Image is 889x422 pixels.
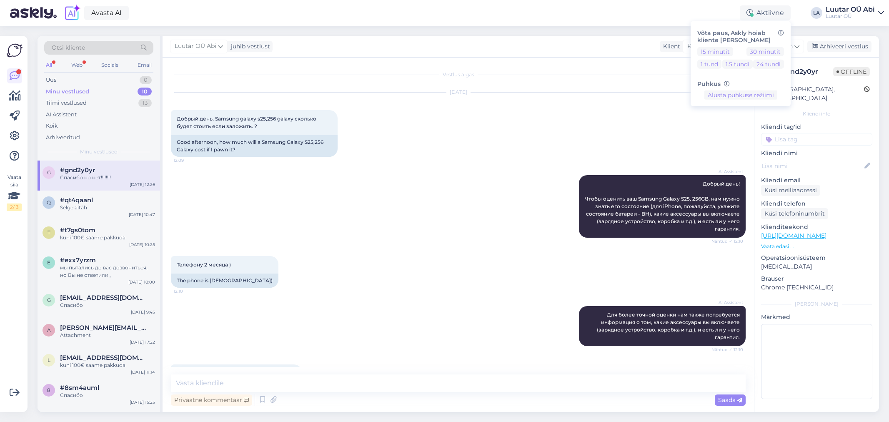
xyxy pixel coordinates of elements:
button: 24 tundi [753,59,784,68]
div: 10 [138,88,152,96]
span: Otsi kliente [52,43,85,52]
span: t [48,229,50,236]
span: q [47,199,51,206]
div: [DATE] 10:25 [129,241,155,248]
div: # gnd2y0yr [781,67,833,77]
span: #qt4qaanl [60,196,93,204]
div: Спасибо [60,301,155,309]
span: g [47,297,51,303]
div: Selge aitäh [60,204,155,211]
div: Küsi meiliaadressi [761,185,820,196]
a: Avasta AI [84,6,129,20]
span: g [47,169,51,176]
p: Operatsioonisüsteem [761,254,872,262]
button: 15 minutit [697,47,733,56]
span: 12:10 [173,288,205,294]
span: #t7gs0tom [60,226,95,234]
div: Kõik [46,122,58,130]
span: #exx7yrzm [60,256,96,264]
div: Web [70,60,84,70]
div: 2 / 3 [7,203,22,211]
p: Märkmed [761,313,872,322]
div: [DATE] 11:14 [131,369,155,375]
span: #gnd2y0yr [60,166,95,174]
span: Телефону 2 месяца ) [177,261,231,268]
span: #8sm4auml [60,384,99,392]
span: a [47,327,51,333]
div: AI Assistent [46,111,77,119]
div: [DATE] 10:47 [129,211,155,218]
div: Спасибо [60,392,155,399]
p: Klienditeekond [761,223,872,231]
div: Privaatne kommentaar [171,394,252,406]
span: Saada [718,396,742,404]
button: 30 minutit [746,47,784,56]
div: [DATE] 17:22 [130,339,155,345]
span: Offline [833,67,870,76]
p: Vaata edasi ... [761,243,872,250]
div: Luutar OÜ Abi [826,6,875,13]
span: lahtristo@gmail.com [60,354,147,362]
span: 8 [47,387,50,393]
span: Добрый день! Чтобы оценить ваш Samsung Galaxy S25, 256GB, нам нужно знать его состояние (для iPho... [585,181,741,232]
span: grgr20002@gmail.com [60,294,147,301]
span: artur-ser@internet.ru [60,324,147,332]
span: Nähtud ✓ 12:10 [711,238,743,244]
span: l [48,357,50,363]
div: [DATE] 12:26 [130,181,155,188]
div: Vaata siia [7,173,22,211]
button: 1 tund [697,59,721,68]
a: Luutar OÜ AbiLuutar OÜ [826,6,884,20]
h6: Võta paus, Askly hoiab kliente [PERSON_NAME] [697,30,784,44]
div: 13 [138,99,152,107]
div: LA [811,7,822,19]
span: Russian [687,42,710,51]
p: Chrome [TECHNICAL_ID] [761,283,872,292]
div: kuni 100€ saame pakkuda [60,234,155,241]
span: e [47,259,50,266]
span: Для более точной оценки нам также потребуется информация о том, какие аксессуары вы включаете (за... [597,311,741,340]
div: kuni 100€ saame pakkuda [60,362,155,369]
div: Arhiveeri vestlus [807,41,871,52]
div: Uus [46,76,56,84]
span: 12:09 [173,157,205,163]
div: Email [136,60,153,70]
a: [URL][DOMAIN_NAME] [761,232,826,239]
p: [MEDICAL_DATA] [761,262,872,271]
div: The phone is [DEMOGRAPHIC_DATA]) [171,274,278,288]
p: Kliendi email [761,176,872,185]
div: 0 [140,76,152,84]
div: All [44,60,54,70]
div: [DATE] 10:00 [128,279,155,285]
div: Aktiivne [740,5,791,20]
input: Lisa tag [761,133,872,146]
div: Спасибо но нет!!!!!!!! [60,174,155,181]
div: мы пытались до вас дозвониться, но Вы не ответили , [60,264,155,279]
div: [DATE] [171,88,746,96]
div: Küsi telefoninumbrit [761,208,828,219]
div: Good afternoon, how much will a Samsung Galaxy S25,256 Galaxy cost if I pawn it? [171,135,338,157]
div: Attachment [60,332,155,339]
button: 1.5 tundi [722,59,753,68]
div: juhib vestlust [228,42,270,51]
h6: Puhkus [697,80,784,87]
div: [GEOGRAPHIC_DATA], [GEOGRAPHIC_DATA] [764,85,864,103]
div: Vestlus algas [171,71,746,78]
p: Brauser [761,274,872,283]
div: [DATE] 9:45 [131,309,155,315]
img: Askly Logo [7,43,23,58]
span: Luutar OÜ Abi [175,42,216,51]
button: Alusta puhkuse režiimi [704,90,777,100]
div: Luutar OÜ [826,13,875,20]
span: Добрый день, Samsung galaxy s25,256 galaxy сколько будет стоить если заложить. ? [177,116,318,129]
span: AI Assistent [712,168,743,175]
span: AI Assistent [712,299,743,306]
p: Kliendi telefon [761,199,872,208]
div: [PERSON_NAME] [761,300,872,308]
div: [DATE] 15:25 [130,399,155,405]
img: explore-ai [63,4,81,22]
div: Klient [660,42,680,51]
div: Minu vestlused [46,88,89,96]
input: Lisa nimi [761,161,863,171]
div: Arhiveeritud [46,133,80,142]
